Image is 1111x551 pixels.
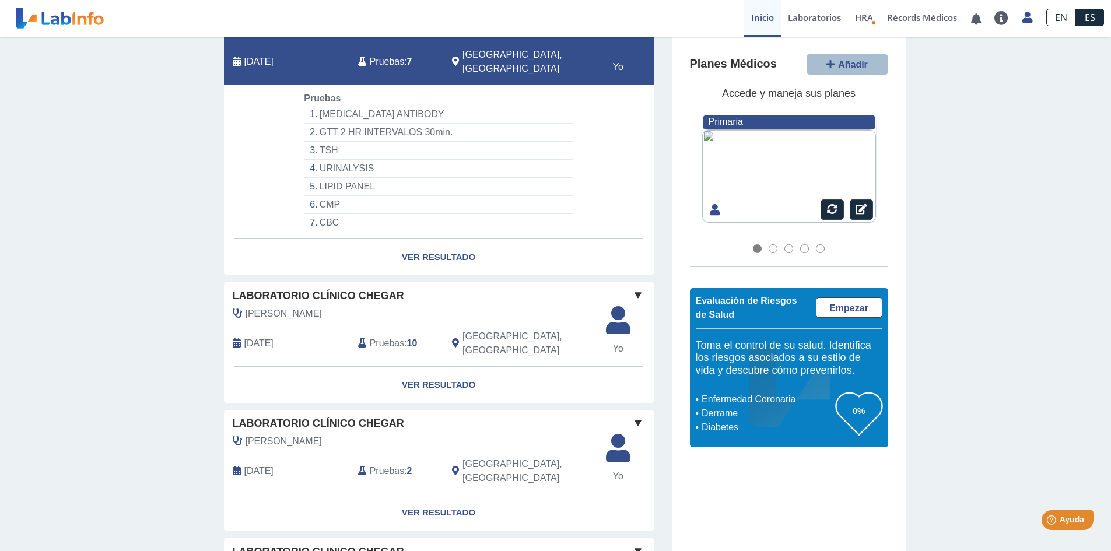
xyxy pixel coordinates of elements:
[1046,9,1076,26] a: EN
[304,142,573,160] li: TSH
[829,303,868,313] span: Empezar
[462,329,591,357] span: Rio Grande, PR
[816,297,882,318] a: Empezar
[246,307,322,321] span: Rebozo Rivera, Aileen
[407,57,412,66] b: 7
[244,464,274,478] span: 2025-01-16
[304,106,573,124] li: [MEDICAL_DATA] ANTIBODY
[699,392,836,406] li: Enfermedad Coronaria
[722,87,856,99] span: Accede y maneja sus planes
[696,339,882,377] h5: Toma el control de su salud. Identifica los riesgos asociados a su estilo de vida y descubre cómo...
[370,464,404,478] span: Pruebas
[407,466,412,476] b: 2
[224,494,654,531] a: Ver Resultado
[233,288,404,304] span: Laboratorio Clínico Chegar
[304,196,573,214] li: CMP
[599,469,637,483] span: Yo
[699,420,836,434] li: Diabetes
[304,214,573,231] li: CBC
[807,54,888,75] button: Añadir
[246,434,322,448] span: Rebozo Rivera, Aileen
[304,160,573,178] li: URINALYSIS
[599,342,637,356] span: Yo
[244,55,274,69] span: 2025-05-13
[696,296,797,320] span: Evaluación de Riesgos de Salud
[709,117,743,127] span: Primaria
[838,59,868,69] span: Añadir
[349,457,443,485] div: :
[224,239,654,276] a: Ver Resultado
[244,336,274,350] span: 2025-03-13
[462,48,591,76] span: Rio Grande, PR
[349,48,443,76] div: :
[1007,506,1098,538] iframe: Help widget launcher
[699,406,836,420] li: Derrame
[304,124,573,142] li: GTT 2 HR INTERVALOS 30min.
[836,403,882,418] h3: 0%
[855,12,873,23] span: HRA
[224,367,654,403] a: Ver Resultado
[407,338,418,348] b: 10
[304,178,573,196] li: LIPID PANEL
[462,457,591,485] span: Rio Grande, PR
[690,57,777,71] h4: Planes Médicos
[599,60,637,74] span: Yo
[349,329,443,357] div: :
[370,55,404,69] span: Pruebas
[233,416,404,431] span: Laboratorio Clínico Chegar
[304,93,341,103] span: Pruebas
[1076,9,1104,26] a: ES
[370,336,404,350] span: Pruebas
